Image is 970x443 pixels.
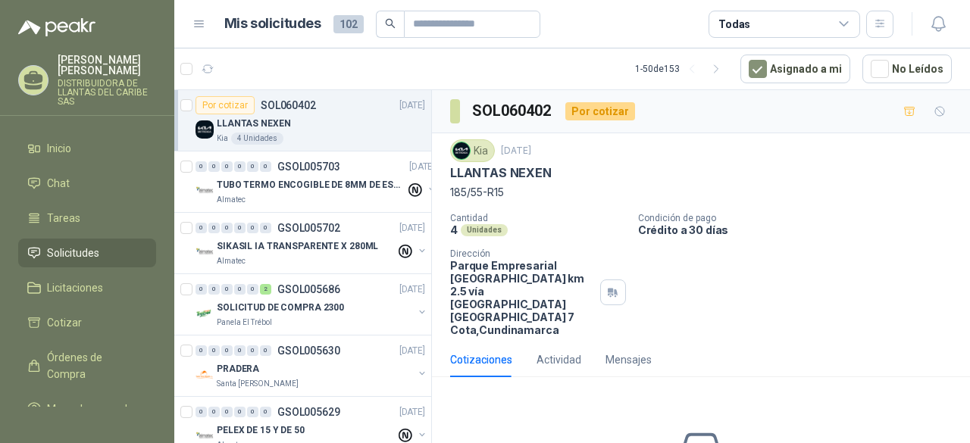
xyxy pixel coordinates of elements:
a: Por cotizarSOL060402[DATE] Company LogoLLANTAS NEXENKia4 Unidades [174,90,431,151]
a: 0 0 0 0 0 2 GSOL005686[DATE] Company LogoSOLICITUD DE COMPRA 2300Panela El Trébol [196,280,428,329]
p: LLANTAS NEXEN [217,117,290,131]
p: LLANTAS NEXEN [450,165,552,181]
h3: SOL060402 [472,99,553,123]
span: Manuales y ayuda [47,401,133,417]
p: GSOL005686 [277,284,340,295]
div: Por cotizar [196,96,255,114]
img: Company Logo [196,120,214,139]
span: Cotizar [47,314,82,331]
div: 0 [196,223,207,233]
a: Chat [18,169,156,198]
span: Licitaciones [47,279,103,296]
div: Mensajes [605,351,652,368]
p: GSOL005702 [277,223,340,233]
div: 0 [208,223,220,233]
div: Kia [450,139,495,162]
img: Company Logo [196,243,214,261]
div: 0 [221,161,233,172]
div: Unidades [461,224,508,236]
div: 0 [234,407,246,417]
p: Dirección [450,248,594,259]
p: [DATE] [409,160,435,174]
div: Actividad [537,351,581,368]
p: PELEX DE 15 Y DE 50 [217,423,305,438]
a: Cotizar [18,308,156,337]
div: 0 [208,345,220,356]
div: 0 [221,407,233,417]
p: Almatec [217,194,246,206]
div: 0 [234,161,246,172]
div: 0 [208,284,220,295]
div: 0 [221,223,233,233]
p: [DATE] [399,344,425,358]
div: 0 [221,284,233,295]
span: Tareas [47,210,80,226]
div: 0 [260,345,271,356]
a: 0 0 0 0 0 0 GSOL005703[DATE] Company LogoTUBO TERMO ENCOGIBLE DE 8MM DE ESPESOR X 5CMSAlmatec [196,158,438,206]
p: Panela El Trébol [217,317,272,329]
p: TUBO TERMO ENCOGIBLE DE 8MM DE ESPESOR X 5CMS [217,178,405,192]
div: Por cotizar [565,102,635,120]
a: 0 0 0 0 0 0 GSOL005630[DATE] Company LogoPRADERASanta [PERSON_NAME] [196,342,428,390]
div: 0 [234,223,246,233]
a: Manuales y ayuda [18,395,156,423]
p: SIKASIL IA TRANSPARENTE X 280ML [217,239,378,254]
p: 4 [450,223,458,236]
div: 0 [234,345,246,356]
p: Crédito a 30 días [638,223,964,236]
div: 1 - 50 de 153 [635,57,728,81]
p: DISTRIBUIDORA DE LLANTAS DEL CARIBE SAS [58,79,156,106]
div: Cotizaciones [450,351,512,368]
p: GSOL005629 [277,407,340,417]
div: 0 [247,161,258,172]
p: SOLICITUD DE COMPRA 2300 [217,301,344,315]
p: Parque Empresarial [GEOGRAPHIC_DATA] km 2.5 vía [GEOGRAPHIC_DATA] [GEOGRAPHIC_DATA] 7 Cota , Cund... [450,259,594,336]
div: 0 [196,161,207,172]
div: 0 [196,407,207,417]
a: Licitaciones [18,273,156,302]
button: Asignado a mi [740,55,850,83]
span: Solicitudes [47,245,99,261]
p: 185/55-R15 [450,184,952,201]
div: 0 [260,407,271,417]
button: No Leídos [862,55,952,83]
p: SOL060402 [261,100,316,111]
img: Logo peakr [18,18,95,36]
p: PRADERA [217,362,259,376]
img: Company Logo [196,304,214,323]
div: 0 [247,407,258,417]
div: Todas [718,16,750,33]
p: Almatec [217,255,246,267]
p: GSOL005703 [277,161,340,172]
div: 0 [247,345,258,356]
p: [DATE] [399,405,425,420]
p: Santa [PERSON_NAME] [217,378,299,390]
div: 0 [247,284,258,295]
p: [DATE] [399,282,425,297]
span: 102 [333,15,364,33]
div: 2 [260,284,271,295]
img: Company Logo [453,142,470,159]
div: 0 [247,223,258,233]
div: 0 [208,407,220,417]
img: Company Logo [196,182,214,200]
img: Company Logo [196,366,214,384]
p: GSOL005630 [277,345,340,356]
a: Tareas [18,204,156,232]
h1: Mis solicitudes [224,13,321,35]
span: search [385,18,396,29]
p: Kia [217,133,228,145]
div: 0 [221,345,233,356]
a: 0 0 0 0 0 0 GSOL005702[DATE] Company LogoSIKASIL IA TRANSPARENTE X 280MLAlmatec [196,219,428,267]
p: [PERSON_NAME] [PERSON_NAME] [58,55,156,76]
a: Órdenes de Compra [18,343,156,388]
div: 0 [260,161,271,172]
div: 4 Unidades [231,133,283,145]
p: [DATE] [501,144,531,158]
p: [DATE] [399,98,425,113]
a: Solicitudes [18,239,156,267]
a: Inicio [18,134,156,163]
div: 0 [234,284,246,295]
span: Inicio [47,140,71,157]
div: 0 [208,161,220,172]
